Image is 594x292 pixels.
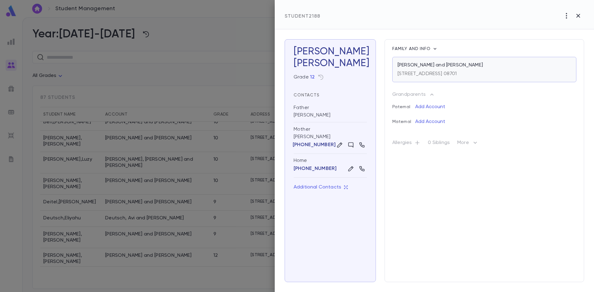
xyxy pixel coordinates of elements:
[285,14,320,19] span: Student 2188
[398,71,457,77] p: [STREET_ADDRESS] 08701
[294,126,310,133] div: Mother
[392,91,426,98] p: Grandparents
[392,140,420,148] p: Allergies
[294,74,315,80] div: Grade
[398,62,483,68] p: [PERSON_NAME] and [PERSON_NAME]
[294,93,320,97] span: Contacts
[428,140,450,148] p: 0 Siblings
[457,139,479,149] p: More
[310,74,315,80] button: 12
[294,104,309,111] div: Father
[392,90,435,99] button: Grandparents
[294,57,367,69] div: [PERSON_NAME]
[294,166,337,172] button: [PHONE_NUMBER]
[392,47,432,51] span: Family and info
[294,122,367,154] div: [PERSON_NAME]
[294,101,367,122] div: [PERSON_NAME]
[294,46,367,69] h3: [PERSON_NAME]
[294,184,348,190] p: Additional Contacts
[415,102,445,112] button: Add Account
[415,117,445,127] button: Add Account
[294,181,348,193] button: Additional Contacts
[392,99,415,109] p: Paternal
[294,158,367,164] div: Home
[392,114,415,124] p: Maternal
[293,142,336,148] p: [PHONE_NUMBER]
[294,142,335,148] button: [PHONE_NUMBER]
